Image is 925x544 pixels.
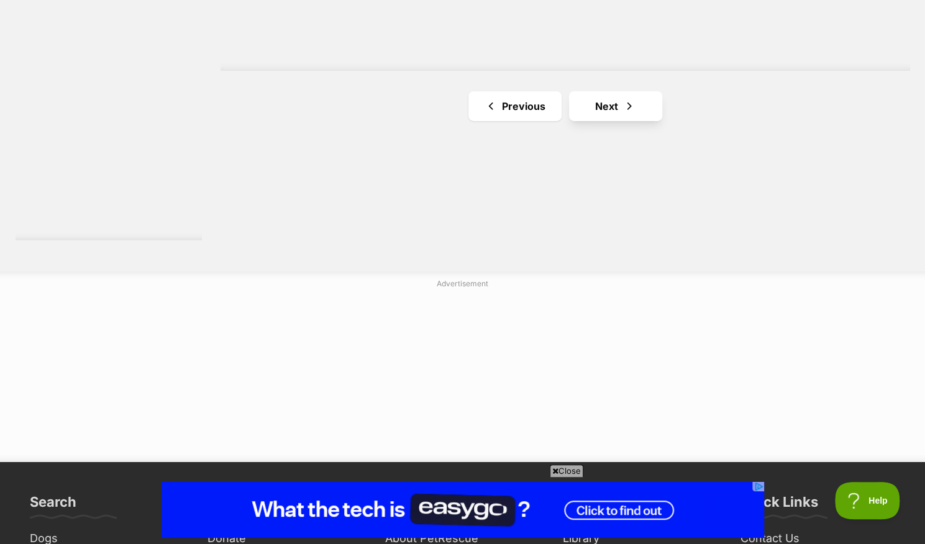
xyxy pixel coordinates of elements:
[550,465,583,477] span: Close
[569,91,662,121] a: Next page
[30,493,76,518] h3: Search
[162,294,764,450] iframe: Advertisement
[221,91,910,121] nav: Pagination
[162,482,764,538] iframe: Advertisement
[740,493,818,518] h3: Quick Links
[835,482,900,519] iframe: Help Scout Beacon - Open
[468,91,562,121] a: Previous page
